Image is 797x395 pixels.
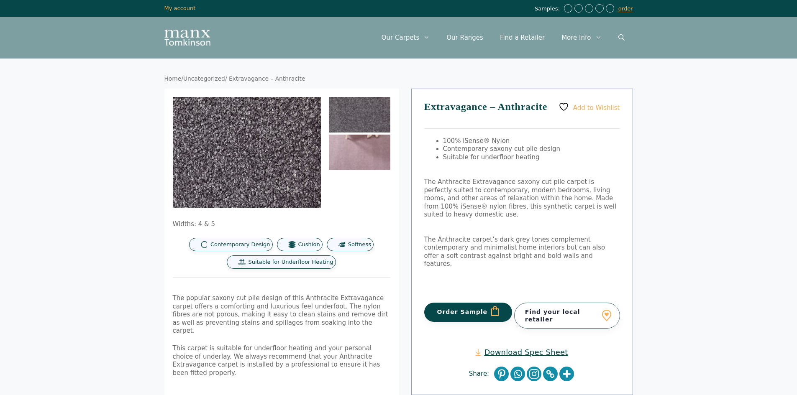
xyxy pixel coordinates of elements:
a: My account [164,5,196,11]
a: Home [164,75,182,82]
a: Add to Wishlist [559,102,620,112]
a: Open Search Bar [610,25,633,50]
span: Add to Wishlist [573,104,620,111]
span: Contemporary Design [210,241,270,248]
span: Suitable for underfloor heating [443,153,540,161]
a: Find a Retailer [492,25,553,50]
span: Cushion [298,241,320,248]
img: Manx Tomkinson [164,30,210,46]
a: Uncategorized [183,75,225,82]
span: Suitable for Underfloor Heating [248,259,333,266]
a: More Info [553,25,610,50]
a: Our Ranges [438,25,492,50]
span: 100% iSense® Nylon [443,137,510,145]
span: This carpet is suitable for underfloor heating and your personal choice of underlay. We always re... [173,344,380,377]
img: Extravagance-Anthracite [329,97,390,133]
a: Pinterest [494,367,509,381]
span: Samples: [535,5,562,13]
span: Softness [348,241,371,248]
a: order [618,5,633,12]
h1: Extravagance – Anthracite [424,102,620,129]
button: Order Sample [424,303,513,322]
a: Instagram [527,367,541,381]
img: Extravagance [329,135,390,170]
span: The popular saxony cut pile design of this Anthracite Extravagance carpet offers a comforting and... [173,294,388,334]
a: More [559,367,574,381]
span: The Anthracite Extravagance saxony cut pile carpet is perfectly suited to contemporary, modern be... [424,178,617,218]
a: Whatsapp [510,367,525,381]
span: The Anthracite carpet’s dark grey tones complement contemporary and minimalist home interiors but... [424,236,605,268]
span: Share: [469,370,493,378]
span: Contemporary saxony cut pile design [443,145,561,153]
a: Find your local retailer [514,303,620,329]
nav: Breadcrumb [164,75,633,83]
a: Download Spec Sheet [476,347,568,357]
p: Widths: 4 & 5 [173,220,390,229]
nav: Primary [373,25,633,50]
a: Our Carpets [373,25,438,50]
a: Copy Link [543,367,558,381]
